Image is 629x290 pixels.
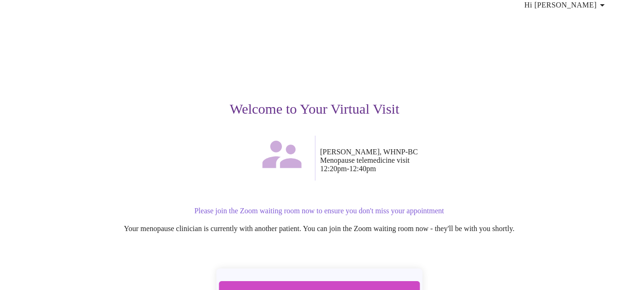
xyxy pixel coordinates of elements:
[320,148,603,173] p: [PERSON_NAME], WHNP-BC Menopause telemedicine visit 12:20pm - 12:40pm
[36,225,603,233] p: Your menopause clinician is currently with another patient. You can join the Zoom waiting room no...
[26,101,603,117] h3: Welcome to Your Virtual Visit
[36,207,603,215] p: Please join the Zoom waiting room now to ensure you don't miss your appointment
